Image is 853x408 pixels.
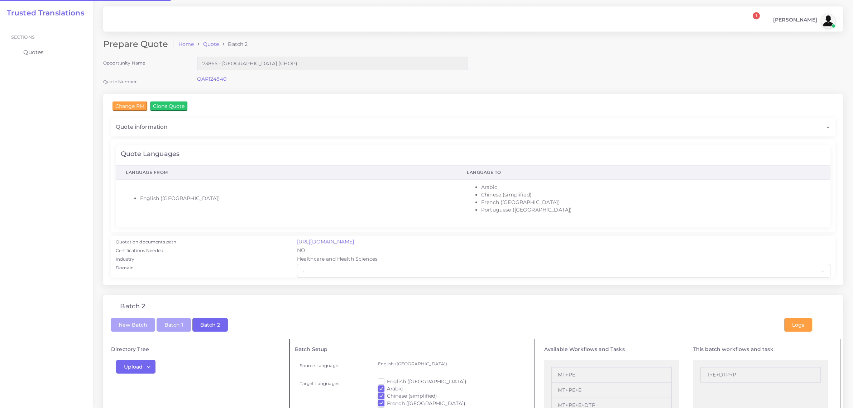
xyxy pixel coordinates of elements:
label: Certifications Needed [116,247,163,254]
button: Logs [784,318,812,332]
label: English ([GEOGRAPHIC_DATA]) [387,378,467,385]
a: [URL][DOMAIN_NAME] [297,238,354,245]
h2: Prepare Quote [103,39,173,49]
div: Healthcare and Health Sciences [292,255,835,264]
h4: Quote Languages [121,150,179,158]
li: Batch 2 [219,41,248,48]
a: Quotes [5,45,88,60]
h5: Directory Tree [111,346,284,352]
div: NO [292,247,835,255]
label: Target Languages [300,380,339,386]
a: 1 [746,16,759,26]
div: Quote information [111,118,835,136]
li: English ([GEOGRAPHIC_DATA]) [140,195,447,202]
label: Arabic [387,385,403,392]
span: Quotes [23,48,44,56]
a: New Batch [111,321,155,327]
h5: This batch workflows and task [693,346,828,352]
a: [PERSON_NAME]avatar [770,14,838,28]
a: Quote [203,41,219,48]
li: French ([GEOGRAPHIC_DATA]) [481,199,820,206]
h5: Batch Setup [295,346,529,352]
a: Batch 1 [157,321,191,327]
button: Batch 2 [192,318,228,332]
h4: Batch 2 [120,303,145,310]
li: MT+PE [551,367,672,383]
label: Industry [116,256,134,262]
span: Sections [11,34,35,40]
label: Opportunity Name [103,60,145,66]
button: New Batch [111,318,155,332]
button: Upload [116,360,155,374]
span: [PERSON_NAME] [773,17,817,22]
img: avatar [821,14,835,28]
th: Language To [457,165,830,180]
li: MT+PE+E [551,383,672,398]
input: Clone Quote [150,101,187,111]
a: QAR124840 [197,76,226,82]
li: Chinese (simplified) [481,191,820,199]
p: English ([GEOGRAPHIC_DATA]) [378,360,524,367]
label: Quote Number [103,79,137,85]
li: Arabic [481,184,820,191]
label: Chinese (simplified) [387,392,437,399]
a: Batch 2 [192,321,228,327]
label: Source Language [300,362,338,369]
label: French ([GEOGRAPHIC_DATA]) [387,400,466,407]
input: Change PM [112,101,147,111]
th: Language From [116,165,457,180]
li: Portuguese ([GEOGRAPHIC_DATA]) [481,206,820,214]
li: T+E+DTP+P [700,367,821,383]
a: Home [178,41,194,48]
label: Domain [116,265,134,271]
label: Quotation documents path [116,239,176,245]
a: Trusted Translations [2,9,84,17]
span: 1 [753,12,760,19]
span: Quote information [116,123,167,131]
h5: Available Workflows and Tasks [544,346,679,352]
button: Batch 1 [157,318,191,332]
span: Logs [792,322,804,328]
